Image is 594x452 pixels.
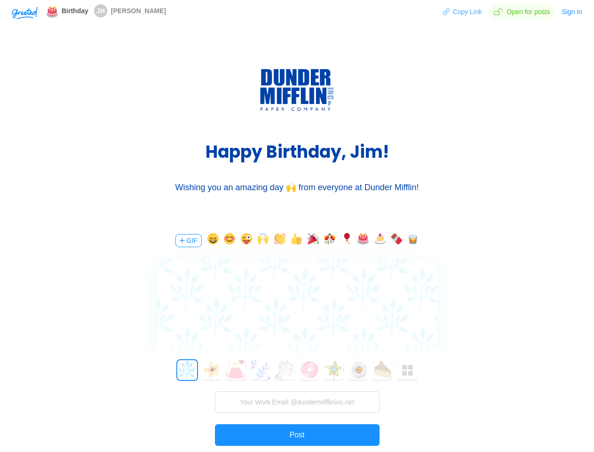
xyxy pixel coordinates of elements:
button: Post [215,424,380,446]
button: GIF [175,234,202,247]
button: 7 [348,360,368,380]
span: emoji [47,4,58,17]
button: 4 [275,360,295,380]
button: 6 [324,360,344,380]
button: 0 [177,360,197,380]
button: emoji [341,233,352,248]
img: Greeted [260,69,334,111]
button: Copy Link [443,4,482,19]
button: 8 [373,360,393,380]
span: Open for posts [488,4,556,19]
button: emoji [374,233,386,248]
button: 3 [251,360,270,380]
button: 1 [202,360,222,380]
button: 2 [226,360,246,380]
button: emoji [241,233,252,248]
button: 5 [300,360,319,380]
button: emoji [324,233,335,248]
button: emoji [224,233,235,248]
button: emoji [308,233,319,248]
button: emoji [291,233,302,248]
button: emoji [207,233,219,248]
button: emoji [407,233,419,248]
button: emoji [357,233,369,248]
img: Greeted [402,365,413,376]
span: [PERSON_NAME] [111,7,166,15]
button: emoji [274,233,285,248]
div: Wishing you an amazing day 🙌 from everyone at Dunder Mifflin! [156,182,438,193]
input: Your Work Email @dundermifflininc.net [215,391,380,413]
button: emoji [257,233,269,248]
img: Greeted [12,7,38,19]
button: Sign In [561,4,583,19]
img: 🎂 [47,6,58,17]
button: emoji [391,233,402,248]
span: Birthday [62,7,88,15]
span: JH [96,4,105,17]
